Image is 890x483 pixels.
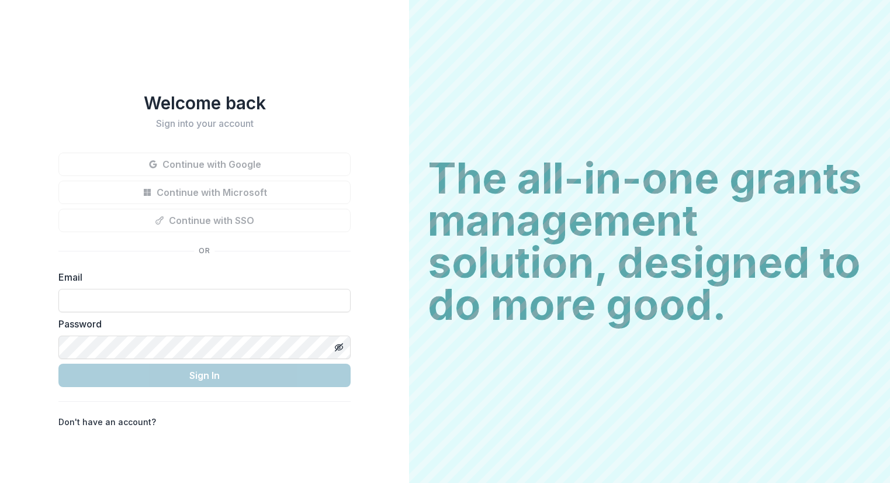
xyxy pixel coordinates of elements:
h2: Sign into your account [58,118,351,129]
button: Toggle password visibility [330,338,348,357]
button: Continue with Google [58,153,351,176]
label: Email [58,270,344,284]
h1: Welcome back [58,92,351,113]
button: Continue with SSO [58,209,351,232]
button: Sign In [58,364,351,387]
p: Don't have an account? [58,416,156,428]
label: Password [58,317,344,331]
button: Continue with Microsoft [58,181,351,204]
